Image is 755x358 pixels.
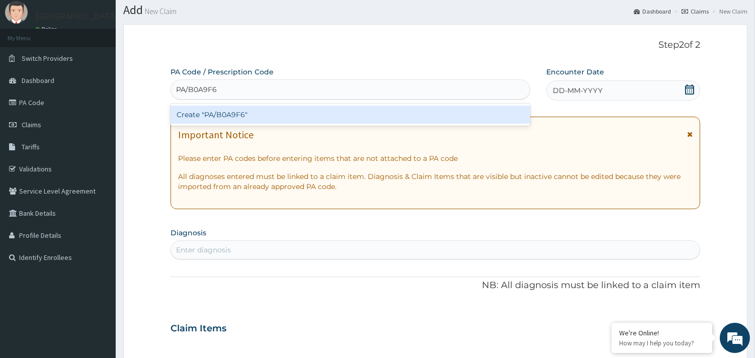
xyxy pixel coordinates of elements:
[52,56,169,69] div: Chat with us now
[178,129,254,140] h1: Important Notice
[35,12,118,21] p: [GEOGRAPHIC_DATA]
[176,245,231,255] div: Enter diagnosis
[19,50,41,75] img: d_794563401_company_1708531726252_794563401
[171,228,206,238] label: Diagnosis
[553,85,603,96] span: DD-MM-YYYY
[171,323,226,334] h3: Claim Items
[171,67,274,77] label: PA Code / Prescription Code
[22,76,54,85] span: Dashboard
[171,106,530,124] div: Create "PA/B0A9F6"
[619,339,705,347] p: How may I help you today?
[682,7,709,16] a: Claims
[5,1,28,24] img: User Image
[123,4,747,17] h1: Add
[619,328,705,337] div: We're Online!
[22,120,41,129] span: Claims
[143,8,177,15] small: New Claim
[35,26,59,33] a: Online
[22,54,73,63] span: Switch Providers
[171,279,700,292] p: NB: All diagnosis must be linked to a claim item
[171,40,700,51] p: Step 2 of 2
[546,67,604,77] label: Encounter Date
[5,245,192,281] textarea: Type your message and hit 'Enter'
[710,7,747,16] li: New Claim
[165,5,189,29] div: Minimize live chat window
[178,171,693,192] p: All diagnoses entered must be linked to a claim item. Diagnosis & Claim Items that are visible bu...
[58,112,139,214] span: We're online!
[178,153,693,163] p: Please enter PA codes before entering items that are not attached to a PA code
[22,142,40,151] span: Tariffs
[634,7,671,16] a: Dashboard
